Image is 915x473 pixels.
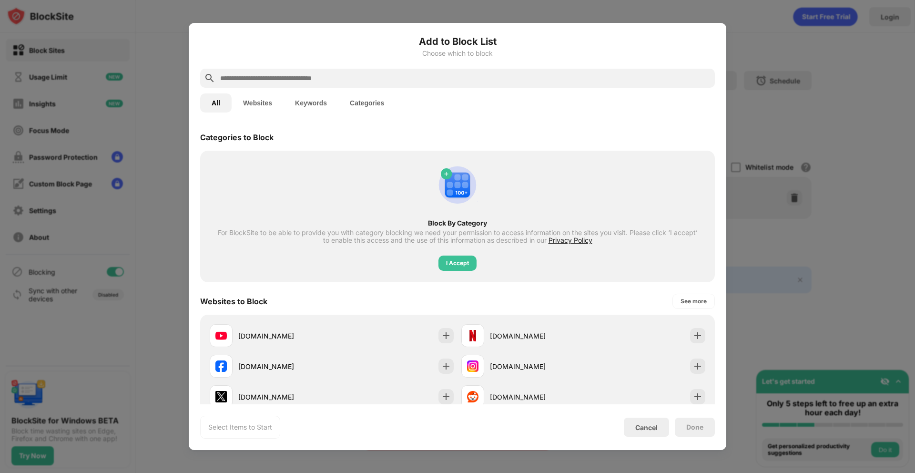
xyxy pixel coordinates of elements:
[549,236,592,244] span: Privacy Policy
[204,72,215,84] img: search.svg
[238,392,332,402] div: [DOMAIN_NAME]
[217,219,698,227] div: Block By Category
[200,50,715,57] div: Choose which to block
[490,361,583,371] div: [DOMAIN_NAME]
[217,229,698,244] div: For BlockSite to be able to provide you with category blocking we need your permission to access ...
[446,258,469,268] div: I Accept
[490,331,583,341] div: [DOMAIN_NAME]
[284,93,338,113] button: Keywords
[200,133,274,142] div: Categories to Block
[215,360,227,372] img: favicons
[467,360,478,372] img: favicons
[208,422,272,432] div: Select Items to Start
[467,391,478,402] img: favicons
[338,93,396,113] button: Categories
[200,297,267,306] div: Websites to Block
[467,330,478,341] img: favicons
[490,392,583,402] div: [DOMAIN_NAME]
[681,297,707,306] div: See more
[215,391,227,402] img: favicons
[232,93,284,113] button: Websites
[635,423,658,432] div: Cancel
[686,423,703,431] div: Done
[215,330,227,341] img: favicons
[238,361,332,371] div: [DOMAIN_NAME]
[435,162,480,208] img: category-add.svg
[200,34,715,49] h6: Add to Block List
[238,331,332,341] div: [DOMAIN_NAME]
[200,93,232,113] button: All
